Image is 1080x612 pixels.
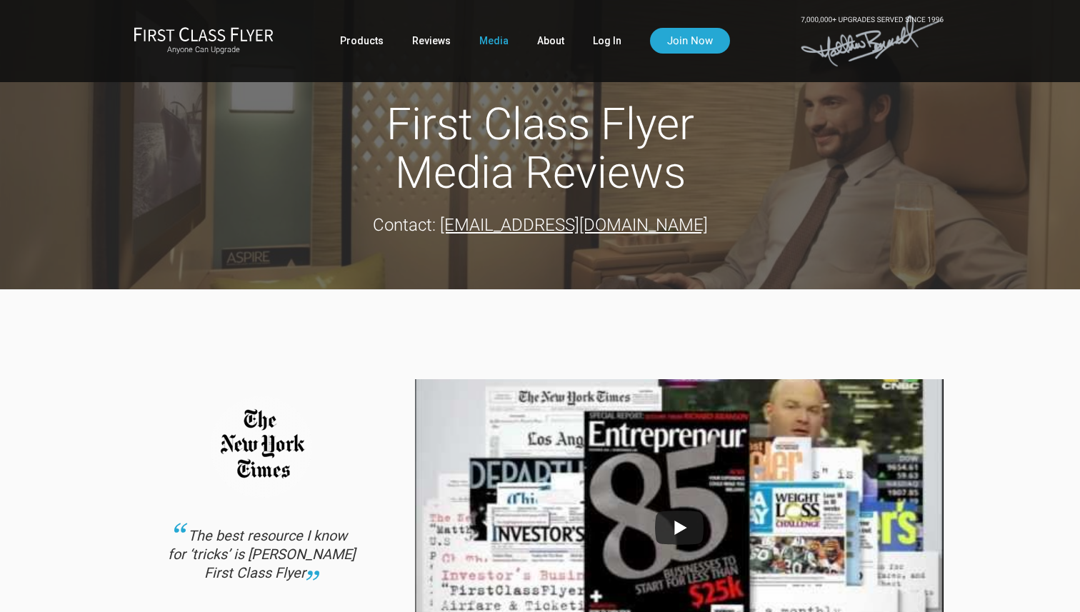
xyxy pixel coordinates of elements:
[650,28,730,54] a: Join Now
[165,526,358,598] div: The best resource I know for ‘tricks’ is [PERSON_NAME] First Class Flyer
[340,28,384,54] a: Products
[386,98,694,199] span: First Class Flyer Media Reviews
[440,215,708,235] a: [EMAIL_ADDRESS][DOMAIN_NAME]
[134,26,274,41] img: First Class Flyer
[373,215,436,235] strong: Contact:
[211,396,312,498] img: new_york_times_testimonial.png
[593,28,621,54] a: Log In
[412,28,451,54] a: Reviews
[537,28,564,54] a: About
[134,26,274,55] a: First Class FlyerAnyone Can Upgrade
[479,28,509,54] a: Media
[134,45,274,55] small: Anyone Can Upgrade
